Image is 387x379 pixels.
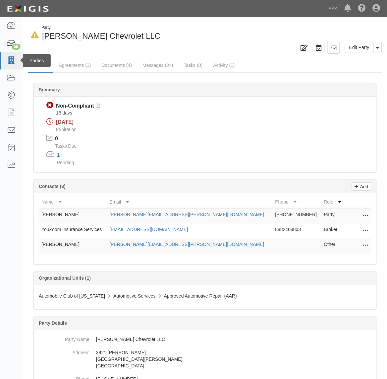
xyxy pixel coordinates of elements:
b: Party Details [39,321,67,326]
i: Pending Review [97,104,100,109]
a: Documents (4) [96,59,137,72]
span: Approved Automotive Repair (AAR) [164,294,237,299]
i: Help Center - Complianz [358,5,366,13]
td: 8882408803 [273,223,321,238]
div: Reed Chevrolet LLC [28,25,382,42]
img: logo-5460c22ac91f19d4615b14bd174203de0afe785f0fc80cf4dbbc73dc1793850b.png [5,3,51,15]
dd: [PERSON_NAME] Chevrolet LLC [36,333,374,346]
a: Add [352,182,371,191]
i: In Default since 09/15/2025 [31,32,39,39]
a: [EMAIL_ADDRESS][DOMAIN_NAME] [109,227,188,232]
i: Non-Compliant [46,102,53,109]
th: Email [107,196,272,208]
span: Automobile Club of [US_STATE] [39,294,105,299]
div: 55 [12,44,21,50]
p: 0 [55,135,85,143]
td: [PERSON_NAME] [39,238,107,253]
a: Messages (24) [138,59,178,72]
th: Phone [273,196,321,208]
a: 1 [57,152,60,158]
span: [DATE] [56,119,74,125]
span: Automotive Services [113,294,156,299]
b: Contacts (3) [39,184,66,189]
dt: Address [36,346,89,356]
td: Broker [321,223,345,238]
p: Add [359,183,368,190]
span: Expiration [56,127,77,132]
div: Party [41,25,160,30]
td: [PHONE_NUMBER] [273,208,321,223]
b: Summary [39,87,60,92]
td: [PERSON_NAME] [39,208,107,223]
a: Activity (1) [208,59,240,72]
th: Name [39,196,107,208]
a: Tasks (0) [179,59,208,72]
a: Agreements (1) [54,59,96,72]
div: Parties [23,54,51,67]
a: AAA [325,2,341,15]
span: Tasks Due [55,143,77,149]
td: YouZoom Insurance Services [39,223,107,238]
span: Since 09/01/2025 [56,110,72,116]
a: Edit Party [345,42,374,53]
b: Organizational Units (1) [39,276,91,281]
div: Non-Compliant [56,102,94,110]
a: [PERSON_NAME][EMAIL_ADDRESS][PERSON_NAME][DOMAIN_NAME] [109,242,264,247]
dt: Party Name [36,333,89,343]
dd: 3921 [PERSON_NAME] [GEOGRAPHIC_DATA][PERSON_NAME] [GEOGRAPHIC_DATA] [36,346,374,373]
td: Other [321,238,345,253]
span: [PERSON_NAME] Chevrolet LLC [42,31,160,40]
td: Party [321,208,345,223]
th: Role [321,196,345,208]
span: Pending [57,160,74,165]
a: [PERSON_NAME][EMAIL_ADDRESS][PERSON_NAME][DOMAIN_NAME] [109,212,264,217]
